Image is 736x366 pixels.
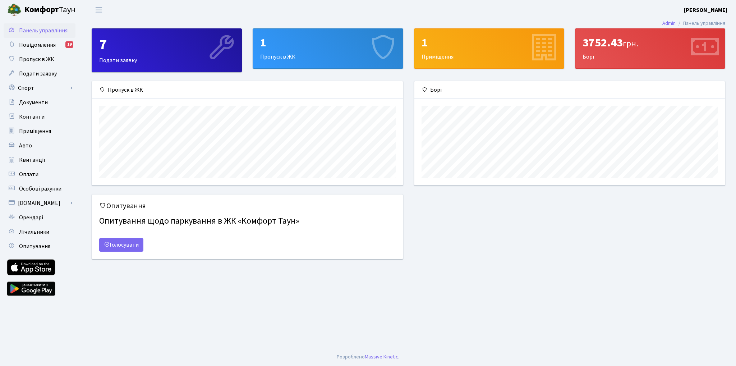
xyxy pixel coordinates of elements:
[414,28,564,69] a: 1Приміщення
[19,214,43,221] span: Орендарі
[676,19,725,27] li: Панель управління
[4,124,75,138] a: Приміщення
[4,182,75,196] a: Особові рахунки
[92,29,241,72] div: Подати заявку
[4,153,75,167] a: Квитанції
[99,213,396,229] h4: Опитування щодо паркування в ЖК «Комфорт Таун»
[4,67,75,81] a: Подати заявку
[19,55,54,63] span: Пропуск в ЖК
[19,142,32,150] span: Авто
[623,37,638,50] span: грн.
[92,81,403,99] div: Пропуск в ЖК
[4,138,75,153] a: Авто
[422,36,557,50] div: 1
[4,81,75,95] a: Спорт
[4,225,75,239] a: Лічильники
[7,3,22,17] img: logo.png
[24,4,75,16] span: Таун
[4,52,75,67] a: Пропуск в ЖК
[19,41,56,49] span: Повідомлення
[4,239,75,253] a: Опитування
[19,27,68,35] span: Панель управління
[99,36,234,53] div: 7
[253,28,403,69] a: 1Пропуск в ЖК
[4,110,75,124] a: Контакти
[365,353,398,361] a: Massive Kinetic
[4,210,75,225] a: Орендарі
[19,113,45,121] span: Контакти
[90,4,108,16] button: Переключити навігацію
[99,238,143,252] a: Голосувати
[19,170,38,178] span: Оплати
[4,196,75,210] a: [DOMAIN_NAME]
[414,81,725,99] div: Борг
[337,353,365,361] a: Розроблено
[19,185,61,193] span: Особові рахунки
[4,95,75,110] a: Документи
[19,70,57,78] span: Подати заявку
[19,228,49,236] span: Лічильники
[337,353,399,361] div: .
[65,41,73,48] div: 19
[575,29,725,68] div: Борг
[19,127,51,135] span: Приміщення
[253,29,402,68] div: Пропуск в ЖК
[414,29,564,68] div: Приміщення
[4,23,75,38] a: Панель управління
[19,156,45,164] span: Квитанції
[583,36,718,50] div: 3752.43
[99,202,396,210] h5: Опитування
[92,28,242,72] a: 7Подати заявку
[684,6,727,14] a: [PERSON_NAME]
[19,242,50,250] span: Опитування
[24,4,59,15] b: Комфорт
[19,99,48,106] span: Документи
[4,38,75,52] a: Повідомлення19
[260,36,395,50] div: 1
[662,19,676,27] a: Admin
[652,16,736,31] nav: breadcrumb
[4,167,75,182] a: Оплати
